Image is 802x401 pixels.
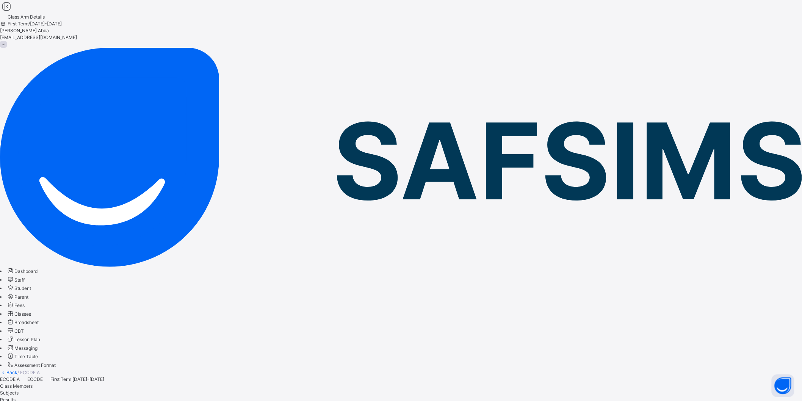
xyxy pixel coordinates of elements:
[6,311,31,317] a: Classes
[6,328,24,334] a: CBT
[50,376,104,382] span: First Term [DATE]-[DATE]
[6,370,17,375] a: Back
[14,345,38,351] span: Messaging
[14,362,56,368] span: Assessment Format
[14,354,38,359] span: Time Table
[6,268,38,274] a: Dashboard
[27,376,43,382] span: ECCDE
[6,354,38,359] a: Time Table
[14,337,40,342] span: Lesson Plan
[772,374,794,397] button: Open asap
[6,345,38,351] a: Messaging
[6,277,25,283] a: Staff
[6,320,39,325] a: Broadsheet
[17,370,40,375] span: / ECCDE A
[14,302,25,308] span: Fees
[6,302,25,308] a: Fees
[6,362,56,368] a: Assessment Format
[6,337,40,342] a: Lesson Plan
[6,285,31,291] a: Student
[14,294,28,300] span: Parent
[14,285,31,291] span: Student
[6,294,28,300] a: Parent
[14,311,31,317] span: Classes
[14,277,25,283] span: Staff
[14,320,39,325] span: Broadsheet
[14,328,24,334] span: CBT
[14,268,38,274] span: Dashboard
[8,14,45,20] span: Class Arm Details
